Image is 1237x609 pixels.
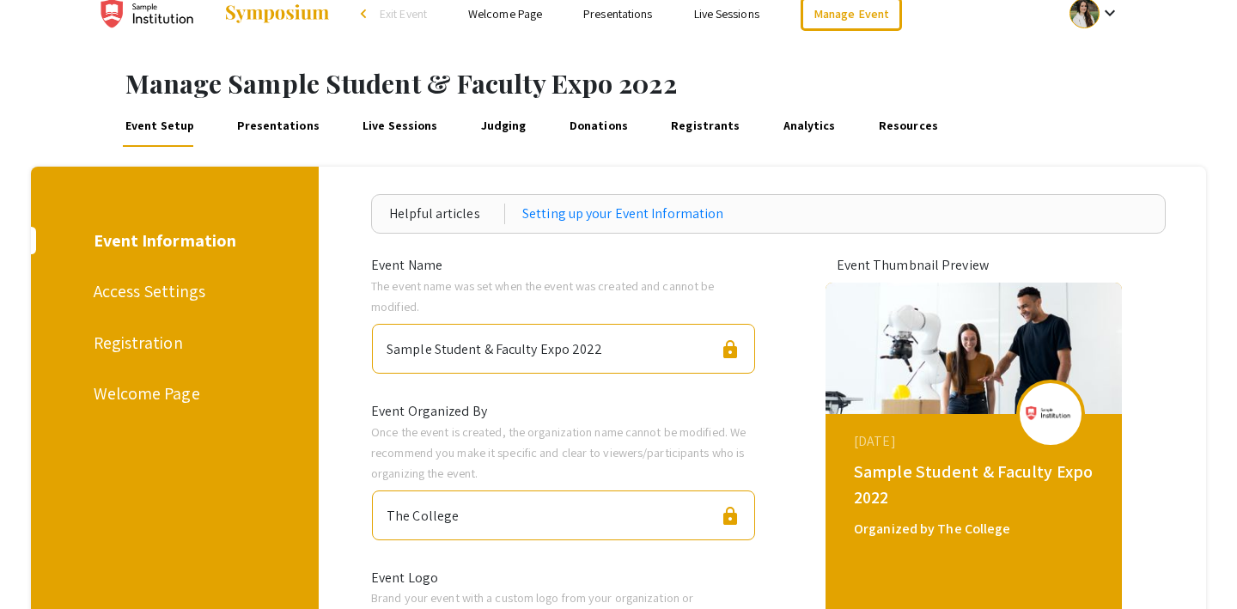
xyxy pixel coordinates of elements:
h1: Manage Sample Student & Faculty Expo 2022 [125,68,1237,99]
a: Registrants [668,106,743,147]
div: Access Settings [94,278,251,304]
div: [DATE] [854,431,1098,452]
div: Event Logo [358,568,769,588]
img: Symposium by ForagerOne [223,3,331,24]
iframe: Chat [13,532,73,596]
span: lock [720,339,740,360]
div: Registration [94,330,251,356]
span: Once the event is created, the organization name cannot be modified. We recommend you make it spe... [371,423,746,481]
div: The College [387,498,459,527]
span: lock [720,506,740,527]
a: Event Setup [122,106,197,147]
div: Organized by The College [854,519,1098,539]
div: Sample Student & Faculty Expo 2022 [854,459,1098,510]
a: Live Sessions [694,6,759,21]
div: Helpful articles [389,204,505,224]
a: Setting up your Event Information [522,204,723,224]
span: The event name was set when the event was created and cannot be modified. [371,277,714,314]
div: Event Information [94,228,251,253]
div: Event Thumbnail Preview [837,255,1112,276]
a: Presentations [235,106,323,147]
img: sample-university-event1_eventCoverPhoto_thumb.jpg [826,283,1122,414]
a: Presentations [583,6,652,21]
a: Judging [478,106,529,147]
a: Welcome Page [468,6,542,21]
div: Event Organized By [358,401,769,422]
img: sample-university-event1_eventLogo.png [1025,405,1076,421]
mat-icon: Expand account dropdown [1100,3,1120,23]
a: Resources [875,106,941,147]
div: Sample Student & Faculty Expo 2022 [387,332,602,360]
a: Live Sessions [360,106,442,147]
a: Analytics [780,106,838,147]
a: Donations [566,106,631,147]
div: arrow_back_ios [361,9,371,19]
div: Event Name [358,255,769,276]
div: Welcome Page [94,381,251,406]
span: Exit Event [380,6,427,21]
